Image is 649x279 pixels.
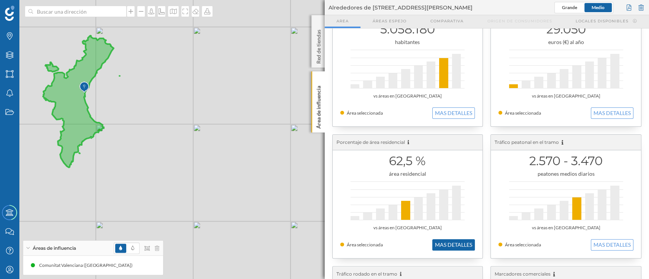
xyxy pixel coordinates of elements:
[340,170,475,178] div: área residencial
[432,107,475,119] button: MAS DETALLES
[498,224,633,232] div: vs áreas en [GEOGRAPHIC_DATA]
[498,38,633,46] div: euros (€) al año
[340,38,475,46] div: habitantes
[491,135,641,150] div: Tráfico peatonal en el tramo
[333,135,483,150] div: Porcentaje de área residencial
[328,4,473,11] span: Alrededores de [STREET_ADDRESS][PERSON_NAME]
[592,5,605,10] span: Medio
[347,110,383,116] span: Área seleccionada
[432,239,475,251] button: MAS DETALLES
[314,83,322,129] p: Área de influencia
[562,5,577,10] span: Grande
[79,80,89,95] img: Marker
[340,154,475,168] h1: 62,5 %
[487,18,552,24] span: Origen de consumidores
[430,18,463,24] span: Comparativa
[498,92,633,100] div: vs áreas en [GEOGRAPHIC_DATA]
[505,242,541,247] span: Área seleccionada
[498,154,633,168] h1: 2.570 - 3.470
[591,107,633,119] button: MAS DETALLES
[5,6,14,21] img: Geoblink Logo
[33,245,76,252] span: Áreas de influencia
[340,22,475,36] h1: 5.058.180
[505,110,541,116] span: Área seleccionada
[498,170,633,178] div: peatones medios diarios
[373,18,406,24] span: Áreas espejo
[340,224,475,232] div: vs áreas en [GEOGRAPHIC_DATA]
[15,5,42,12] span: Soporte
[336,18,349,24] span: Area
[576,18,628,24] span: Locales disponibles
[498,22,633,36] h1: 29.050
[340,92,475,100] div: vs áreas en [GEOGRAPHIC_DATA]
[591,239,633,251] button: MAS DETALLES
[347,242,383,247] span: Área seleccionada
[39,262,136,269] div: Comunitat Valenciana ([GEOGRAPHIC_DATA])
[314,27,322,64] p: Red de tiendas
